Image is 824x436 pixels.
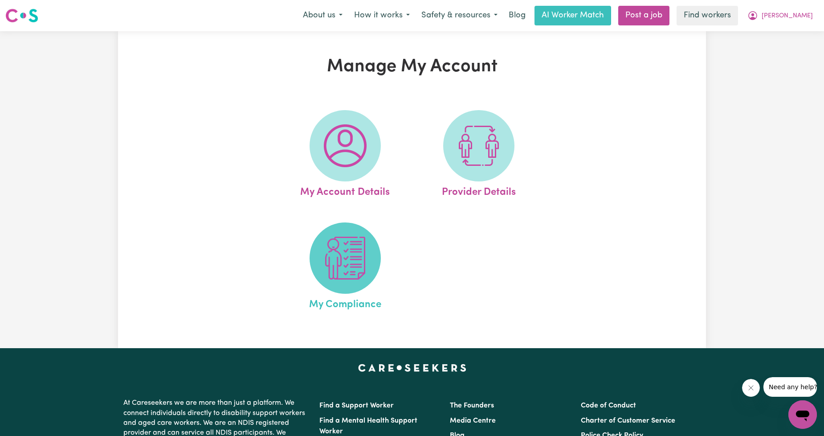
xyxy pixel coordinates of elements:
img: Careseekers logo [5,8,38,24]
a: Provider Details [415,110,543,200]
iframe: Close message [742,379,760,397]
a: Media Centre [450,417,496,424]
a: My Account Details [281,110,409,200]
a: Code of Conduct [581,402,636,409]
a: Post a job [618,6,669,25]
button: Safety & resources [416,6,503,25]
a: Blog [503,6,531,25]
a: The Founders [450,402,494,409]
button: My Account [742,6,819,25]
a: Careseekers home page [358,364,466,371]
button: About us [297,6,348,25]
span: [PERSON_NAME] [762,11,813,21]
a: Charter of Customer Service [581,417,675,424]
a: Find a Mental Health Support Worker [319,417,417,435]
iframe: Message from company [763,377,817,397]
span: My Compliance [309,294,381,313]
span: Need any help? [5,6,54,13]
a: Careseekers logo [5,5,38,26]
span: My Account Details [300,181,390,200]
span: Provider Details [442,181,516,200]
a: Find workers [677,6,738,25]
iframe: Button to launch messaging window [788,400,817,429]
h1: Manage My Account [221,56,603,78]
a: AI Worker Match [534,6,611,25]
a: My Compliance [281,222,409,313]
button: How it works [348,6,416,25]
a: Find a Support Worker [319,402,394,409]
